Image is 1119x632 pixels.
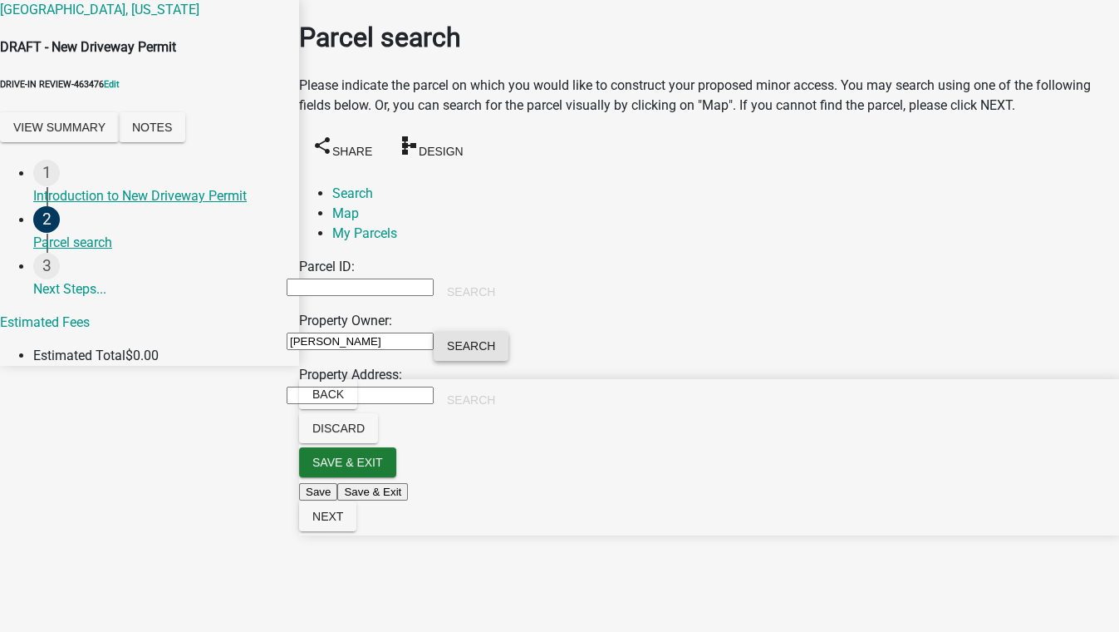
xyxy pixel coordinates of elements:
[125,348,159,363] span: $0.00
[399,135,419,155] i: schema
[119,121,185,136] wm-modal-confirm: Notes
[299,17,1119,57] h1: Parcel search
[332,144,372,157] span: Share
[119,112,185,142] button: Notes
[312,388,344,401] span: Back
[332,205,359,221] a: Map
[33,253,60,279] div: 3
[299,367,402,383] label: Property Address:
[312,135,332,155] i: share
[299,313,392,328] label: Property Owner:
[434,331,508,361] button: Search
[33,233,286,253] div: Parcel search
[312,510,343,523] span: Next
[419,144,464,157] span: Design
[332,185,373,201] a: Search
[299,129,385,166] button: shareShare
[299,413,378,443] button: Discard
[299,447,396,477] button: Save & Exit
[33,186,286,206] div: Introduction to New Driveway Permit
[33,160,60,186] div: 1
[434,385,508,415] button: Search
[332,225,397,241] a: My Parcels
[299,259,355,274] label: Parcel ID:
[434,277,508,307] button: Search
[33,348,125,363] span: Estimated Total
[299,76,1119,116] p: Please indicate the parcel on which you would like to construct your proposed minor access. You m...
[33,253,299,308] a: Next Steps...
[385,129,477,166] button: schemaDesign
[104,79,120,90] wm-modal-confirm: Edit Application Number
[104,79,120,90] a: Edit
[33,206,60,233] div: 2
[299,379,357,409] button: Back
[299,501,356,531] button: Next
[312,456,383,469] span: Save & Exit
